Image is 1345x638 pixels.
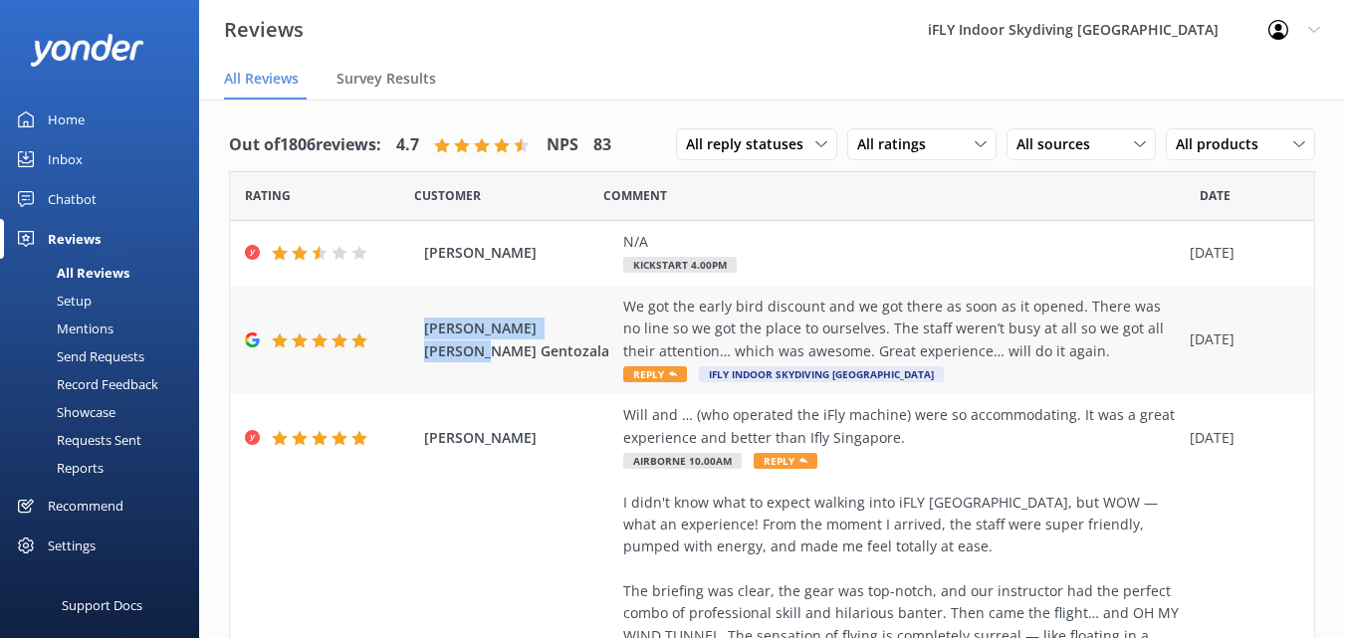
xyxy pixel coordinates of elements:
a: Record Feedback [12,370,199,398]
h4: Out of 1806 reviews: [229,132,381,158]
a: Setup [12,287,199,315]
span: iFLY Indoor Skydiving [GEOGRAPHIC_DATA] [699,366,944,382]
h4: 83 [593,132,611,158]
span: All reply statuses [686,133,815,155]
span: [PERSON_NAME] [424,242,613,264]
div: [DATE] [1190,328,1289,350]
h3: Reviews [224,14,304,46]
span: Date [245,186,291,205]
span: Survey Results [336,69,436,89]
div: [DATE] [1190,427,1289,449]
span: Reply [623,366,687,382]
span: Airborne 10.00am [623,453,742,469]
div: Home [48,100,85,139]
span: [PERSON_NAME] [424,427,613,449]
span: All Reviews [224,69,299,89]
span: Reply [754,453,817,469]
div: Record Feedback [12,370,158,398]
a: Requests Sent [12,426,199,454]
h4: 4.7 [396,132,419,158]
span: Date [414,186,481,205]
span: Question [603,186,667,205]
div: Setup [12,287,92,315]
div: Mentions [12,315,113,342]
div: Send Requests [12,342,144,370]
div: Reports [12,454,104,482]
div: Reviews [48,219,101,259]
div: [DATE] [1190,242,1289,264]
img: yonder-white-logo.png [30,34,144,67]
a: All Reviews [12,259,199,287]
a: Reports [12,454,199,482]
span: All ratings [857,133,938,155]
div: Chatbot [48,179,97,219]
div: N/A [623,231,1180,253]
div: Showcase [12,398,115,426]
span: [PERSON_NAME] [PERSON_NAME] Gentozala [424,318,613,362]
div: All Reviews [12,259,129,287]
div: We got the early bird discount and we got there as soon as it opened. There was no line so we got... [623,296,1180,362]
div: Recommend [48,486,123,526]
a: Showcase [12,398,199,426]
div: Settings [48,526,96,565]
div: Support Docs [62,585,142,625]
span: Date [1200,186,1231,205]
div: Will and … (who operated the iFly machine) were so accommodating. It was a great experience and b... [623,404,1180,449]
span: Kickstart 4.00pm [623,257,737,273]
a: Send Requests [12,342,199,370]
span: All products [1176,133,1270,155]
div: Inbox [48,139,83,179]
div: Requests Sent [12,426,141,454]
h4: NPS [547,132,578,158]
span: All sources [1016,133,1102,155]
a: Mentions [12,315,199,342]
